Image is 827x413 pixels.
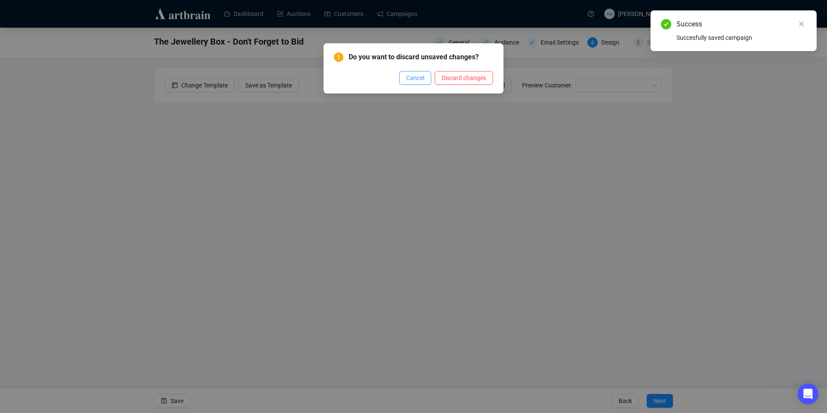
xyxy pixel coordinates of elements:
[676,19,806,29] div: Success
[798,384,818,404] div: Open Intercom Messenger
[661,19,671,29] span: check-circle
[399,71,431,85] button: Cancel
[406,73,424,83] span: Cancel
[442,73,486,83] span: Discard changes
[349,52,493,62] span: Do you want to discard unsaved changes?
[435,71,493,85] button: Discard changes
[676,33,806,42] div: Succesfully saved campaign
[334,52,343,62] span: exclamation-circle
[797,19,806,29] a: Close
[798,21,805,27] span: close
